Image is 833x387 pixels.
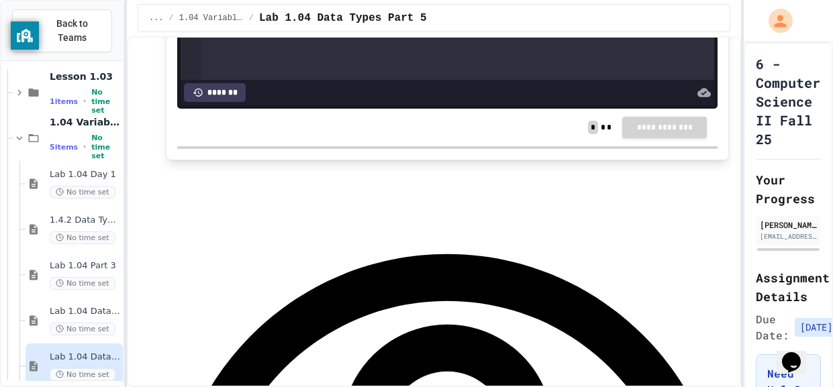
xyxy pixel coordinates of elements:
[50,277,115,290] span: No time set
[754,5,796,36] div: My Account
[259,10,427,26] span: Lab 1.04 Data Types Part 5
[50,70,120,82] span: Lesson 1.03
[756,170,821,208] h2: Your Progress
[11,21,39,50] button: privacy banner
[50,306,120,317] span: Lab 1.04 Data Types Part 4
[756,311,789,343] span: Due Date:
[777,333,820,374] iframe: chat widget
[756,54,821,148] h1: 6 - Computer Science II Fall 25
[83,142,86,152] span: •
[756,268,821,306] h2: Assignment Details
[760,219,817,231] div: [PERSON_NAME]
[50,116,120,128] span: 1.04 Variables and User Input
[12,9,112,52] button: Back to Teams
[50,231,115,244] span: No time set
[50,169,120,180] span: Lab 1.04 Day 1
[50,186,115,199] span: No time set
[50,215,120,226] span: 1.4.2 Data Types 2
[149,13,164,23] span: ...
[249,13,254,23] span: /
[760,231,817,241] div: [EMAIL_ADDRESS][DOMAIN_NAME]
[169,13,174,23] span: /
[91,88,120,115] span: No time set
[50,97,78,106] span: 1 items
[83,96,86,107] span: •
[50,260,120,272] span: Lab 1.04 Part 3
[50,323,115,335] span: No time set
[50,143,78,152] span: 5 items
[44,17,101,45] span: Back to Teams
[50,368,115,381] span: No time set
[50,351,120,363] span: Lab 1.04 Data Types Part 5
[179,13,244,23] span: 1.04 Variables and User Input
[91,133,120,160] span: No time set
